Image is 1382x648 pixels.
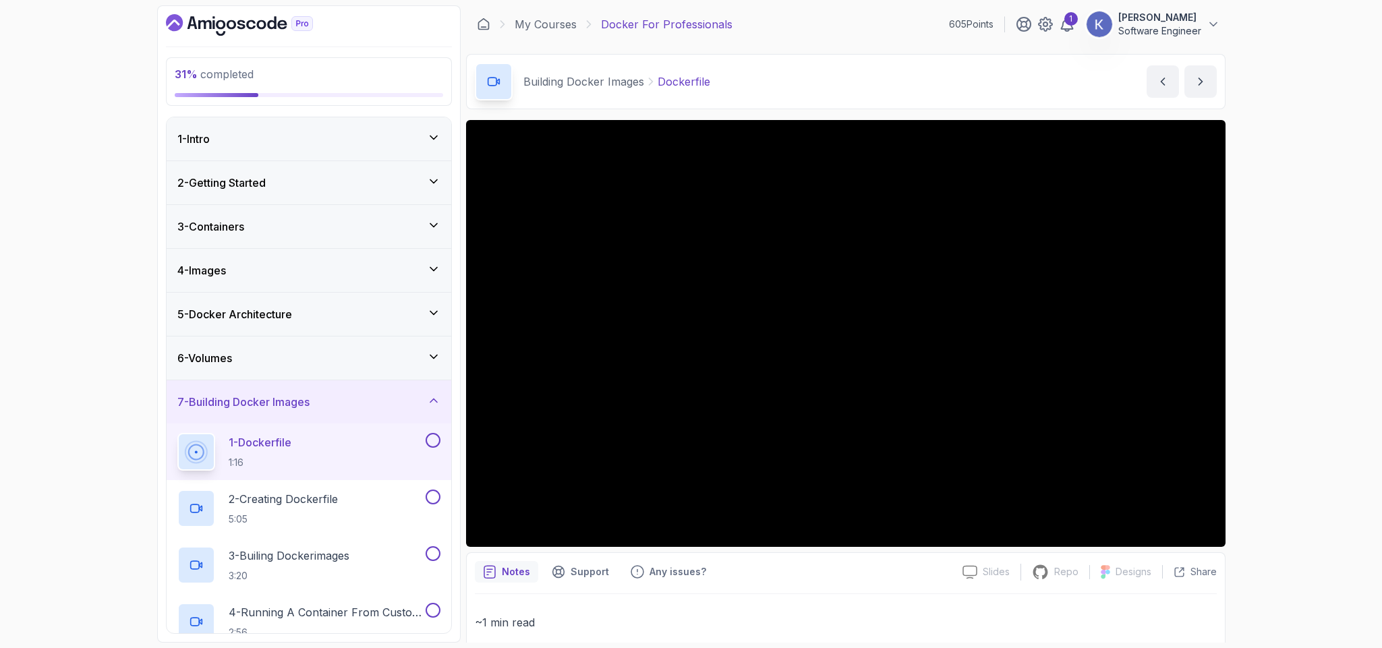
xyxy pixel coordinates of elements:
[229,626,423,639] p: 2:56
[466,120,1226,547] iframe: 1 - Dockerfile
[229,604,423,620] p: 4 - Running A Container From Custom Image
[1087,11,1112,37] img: user profile image
[1086,11,1220,38] button: user profile image[PERSON_NAME]Software Engineer
[229,456,291,469] p: 1:16
[229,434,291,450] p: 1 - Dockerfile
[177,546,440,584] button: 3-Builing Dockerimages3:20
[167,380,451,423] button: 7-Building Docker Images
[475,613,1217,632] p: ~1 min read
[475,561,538,583] button: notes button
[167,336,451,380] button: 6-Volumes
[167,117,451,160] button: 1-Intro
[177,218,244,235] h3: 3 - Containers
[167,161,451,204] button: 2-Getting Started
[177,603,440,641] button: 4-Running A Container From Custom Image2:56
[983,565,1010,579] p: Slides
[1116,565,1151,579] p: Designs
[1162,565,1217,579] button: Share
[177,131,210,147] h3: 1 - Intro
[166,14,344,36] a: Dashboard
[229,512,338,526] p: 5:05
[177,350,232,366] h3: 6 - Volumes
[1064,12,1078,26] div: 1
[1118,11,1201,24] p: [PERSON_NAME]
[1190,565,1217,579] p: Share
[1118,24,1201,38] p: Software Engineer
[623,561,714,583] button: Feedback button
[1147,65,1179,98] button: previous content
[949,18,994,31] p: 605 Points
[571,565,609,579] p: Support
[650,565,706,579] p: Any issues?
[229,569,349,583] p: 3:20
[229,548,349,564] p: 3 - Builing Dockerimages
[167,249,451,292] button: 4-Images
[1054,565,1078,579] p: Repo
[229,491,338,507] p: 2 - Creating Dockerfile
[515,16,577,32] a: My Courses
[502,565,530,579] p: Notes
[544,561,617,583] button: Support button
[177,175,266,191] h3: 2 - Getting Started
[1184,65,1217,98] button: next content
[601,16,732,32] p: Docker For Professionals
[477,18,490,31] a: Dashboard
[167,293,451,336] button: 5-Docker Architecture
[177,433,440,471] button: 1-Dockerfile1:16
[177,490,440,527] button: 2-Creating Dockerfile5:05
[1059,16,1075,32] a: 1
[175,67,254,81] span: completed
[177,262,226,278] h3: 4 - Images
[167,205,451,248] button: 3-Containers
[177,306,292,322] h3: 5 - Docker Architecture
[175,67,198,81] span: 31 %
[177,394,310,410] h3: 7 - Building Docker Images
[658,73,710,90] p: Dockerfile
[523,73,644,90] p: Building Docker Images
